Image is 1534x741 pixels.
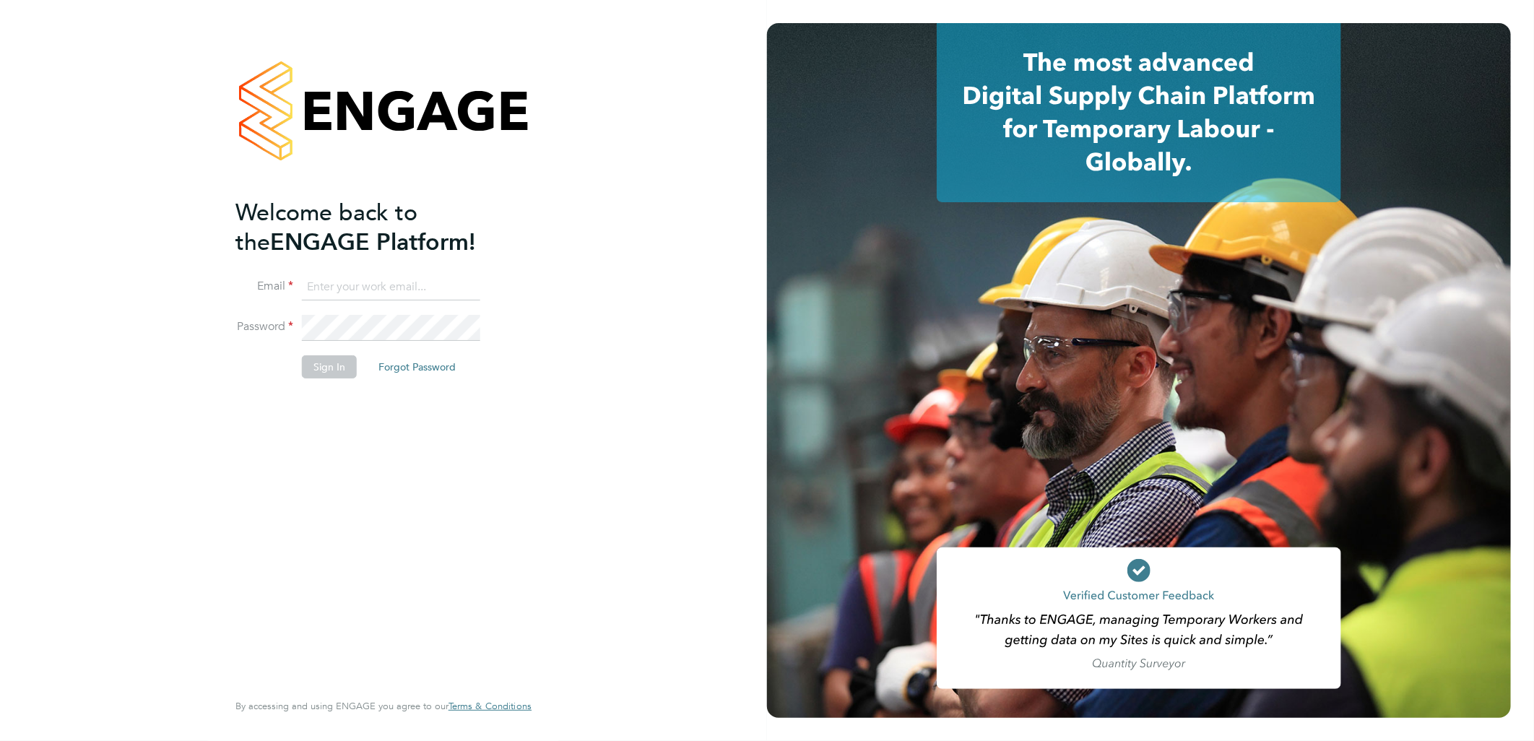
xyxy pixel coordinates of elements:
[235,199,417,256] span: Welcome back to the
[448,700,532,712] span: Terms & Conditions
[235,279,293,294] label: Email
[235,319,293,334] label: Password
[235,198,517,257] h2: ENGAGE Platform!
[367,355,467,378] button: Forgot Password
[448,701,532,712] a: Terms & Conditions
[302,355,357,378] button: Sign In
[235,700,532,712] span: By accessing and using ENGAGE you agree to our
[302,274,480,300] input: Enter your work email...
